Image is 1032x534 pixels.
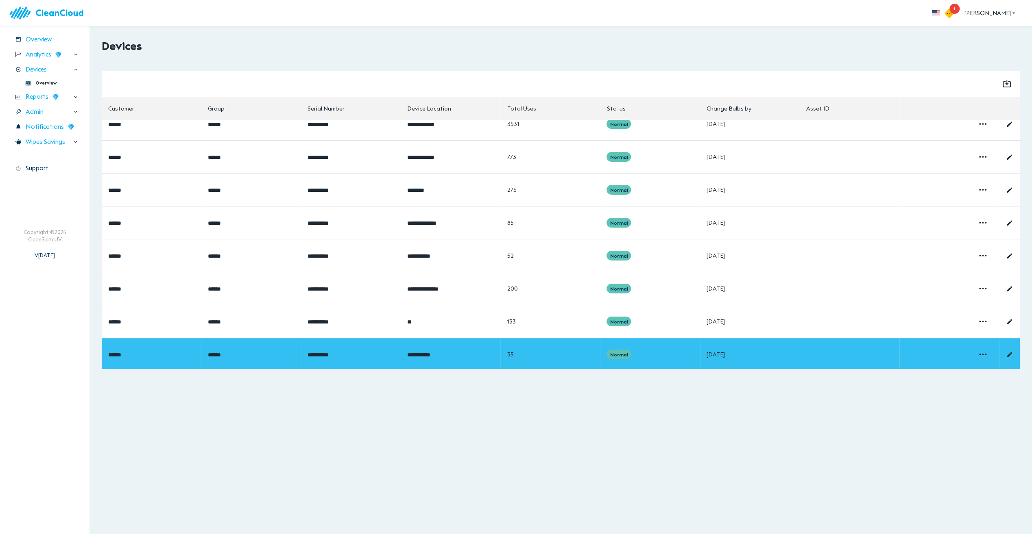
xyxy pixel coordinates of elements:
[707,104,762,113] span: Change Bulbs by
[700,206,800,239] td: [DATE]
[607,121,631,128] span: Normal
[607,318,631,325] span: Normal
[927,4,945,22] button: more
[500,338,600,371] td: 35
[208,104,225,113] div: Group
[500,305,600,338] td: 133
[607,104,636,113] span: Status
[607,104,625,113] div: Status
[26,92,48,102] span: Reports
[8,90,81,104] div: Reports
[806,104,840,113] span: Asset ID
[700,272,800,305] td: [DATE]
[949,4,960,14] span: 1
[108,104,134,113] div: Customer
[108,104,145,113] span: Customer
[700,141,800,174] td: [DATE]
[500,206,600,239] td: 85
[8,33,81,47] div: Overview
[24,228,66,243] div: Copyright © 2025 CleanSlateUV
[68,124,74,130] img: wD3W5TX8dC78QAAAABJRU5ErkJggg==
[208,104,235,113] span: Group
[8,63,81,77] div: Devices
[607,351,631,358] span: Normal
[8,105,81,119] div: Admin
[700,108,800,141] td: [DATE]
[973,246,993,265] button: More details
[8,48,81,62] div: Analytics
[26,35,52,44] span: Overview
[507,104,546,113] span: Total Uses
[700,305,800,338] td: [DATE]
[932,10,940,16] img: flag_us.eb7bbaae.svg
[607,154,631,161] span: Normal
[973,279,993,298] button: More details
[964,8,1017,18] span: [PERSON_NAME]
[407,104,451,113] div: Device Location
[8,77,81,89] div: Overview
[407,104,462,113] span: Device Location
[973,213,993,232] button: More details
[52,94,59,100] img: wD3W5TX8dC78QAAAABJRU5ErkJggg==
[507,104,536,113] div: Total Uses
[8,135,81,149] div: Wipes Savings
[35,80,57,87] span: Overview
[102,39,142,53] h2: Devices
[26,137,65,147] span: Wipes Savings
[607,187,631,193] span: Normal
[500,141,600,174] td: 773
[973,312,993,331] button: More details
[973,147,993,167] button: More details
[26,122,64,132] span: Notifications
[700,338,800,371] td: [DATE]
[500,108,600,141] td: 3531
[308,104,355,113] span: Serial Number
[945,1,961,25] button: 1
[35,243,55,259] div: V [DATE]
[997,74,1017,93] button: Export
[700,174,800,206] td: [DATE]
[26,164,48,173] span: Support
[973,114,993,134] button: More details
[500,174,600,206] td: 275
[607,252,631,259] span: Normal
[700,239,800,272] td: [DATE]
[8,161,81,176] div: Support
[26,50,51,59] span: Analytics
[8,2,89,25] img: logo.83bc1f05.svg
[26,65,47,74] span: Devices
[607,285,631,292] span: Normal
[806,104,829,113] div: Asset ID
[973,345,993,364] button: More details
[26,107,44,117] span: Admin
[961,6,1020,21] button: [PERSON_NAME]
[55,52,61,58] img: wD3W5TX8dC78QAAAABJRU5ErkJggg==
[607,219,631,226] span: Normal
[500,272,600,305] td: 200
[500,239,600,272] td: 52
[308,104,345,113] div: Serial Number
[707,104,752,113] div: Change Bulbs by
[973,180,993,200] button: More details
[8,120,81,134] div: Notifications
